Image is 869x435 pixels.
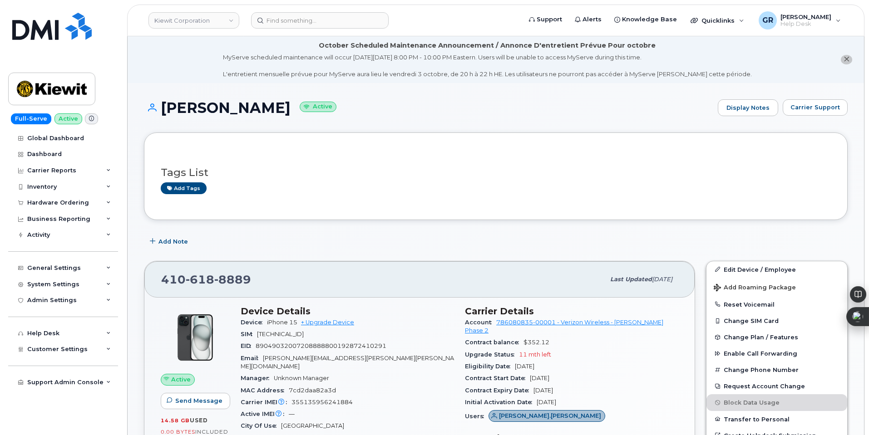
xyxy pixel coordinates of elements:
[241,411,289,417] span: Active IMEI
[706,345,847,362] button: Enable Call Forwarding
[465,306,678,317] h3: Carrier Details
[301,319,354,326] a: + Upgrade Device
[465,363,515,370] span: Eligibility Date
[161,182,207,194] a: Add tags
[257,331,304,337] span: [TECHNICAL_ID]
[515,363,534,370] span: [DATE]
[465,351,519,358] span: Upgrade Status
[783,99,848,116] button: Carrier Support
[274,375,329,381] span: Unknown Manager
[158,237,188,246] span: Add Note
[300,102,336,112] small: Active
[175,396,222,405] span: Send Message
[241,387,289,394] span: MAC Address
[241,306,454,317] h3: Device Details
[289,387,336,394] span: 7cd2daa82a3d
[161,429,195,435] span: 0.00 Bytes
[610,276,652,283] span: Last updated
[144,100,713,116] h1: [PERSON_NAME]
[841,55,852,64] button: close notification
[706,378,847,394] button: Request Account Change
[829,396,862,428] iframe: Messenger Launcher
[465,413,489,420] span: Users
[168,310,222,365] img: iPhone_15_Black.png
[186,273,214,286] span: 618
[465,339,523,346] span: Contract balance
[465,387,533,394] span: Contract Expiry Date
[241,355,263,362] span: Email
[499,411,601,420] span: [PERSON_NAME].[PERSON_NAME]
[144,234,196,250] button: Add Note
[161,273,251,286] span: 410
[790,103,840,112] span: Carrier Support
[724,350,797,357] span: Enable Call Forwarding
[171,375,191,384] span: Active
[465,375,530,381] span: Contract Start Date
[214,273,251,286] span: 8889
[519,351,551,358] span: 11 mth left
[281,422,344,429] span: [GEOGRAPHIC_DATA]
[718,99,778,117] a: Display Notes
[190,417,208,424] span: used
[289,411,295,417] span: —
[256,342,386,349] span: 89049032007208888800192872410291
[706,362,847,378] button: Change Phone Number
[267,319,297,326] span: iPhone 15
[706,261,847,278] a: Edit Device / Employee
[652,276,672,283] span: [DATE]
[465,319,663,334] a: 786080835-00001 - Verizon Wireless - [PERSON_NAME] Phase 2
[161,167,831,178] h3: Tags List
[223,53,752,78] div: MyServe scheduled maintenance will occur [DATE][DATE] 8:00 PM - 10:00 PM Eastern. Users will be u...
[714,284,796,293] span: Add Roaming Package
[724,334,798,341] span: Change Plan / Features
[291,399,353,406] span: 355135956241884
[523,339,549,346] span: $352.12
[319,41,656,50] div: October Scheduled Maintenance Announcement / Annonce D'entretient Prévue Pour octobre
[241,355,454,370] span: [PERSON_NAME][EMAIL_ADDRESS][PERSON_NAME][PERSON_NAME][DOMAIN_NAME]
[706,278,847,296] button: Add Roaming Package
[706,394,847,411] button: Block Data Usage
[706,411,847,427] button: Transfer to Personal
[706,296,847,313] button: Reset Voicemail
[241,319,267,326] span: Device
[241,399,291,406] span: Carrier IMEI
[489,413,605,420] a: [PERSON_NAME].[PERSON_NAME]
[241,342,256,349] span: EID
[241,422,281,429] span: City Of Use
[465,319,496,326] span: Account
[241,331,257,337] span: SIM
[533,387,553,394] span: [DATE]
[537,399,556,406] span: [DATE]
[161,393,230,409] button: Send Message
[706,313,847,329] button: Change SIM Card
[161,417,190,424] span: 14.58 GB
[241,375,274,381] span: Manager
[530,375,549,381] span: [DATE]
[706,329,847,345] button: Change Plan / Features
[465,399,537,406] span: Initial Activation Date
